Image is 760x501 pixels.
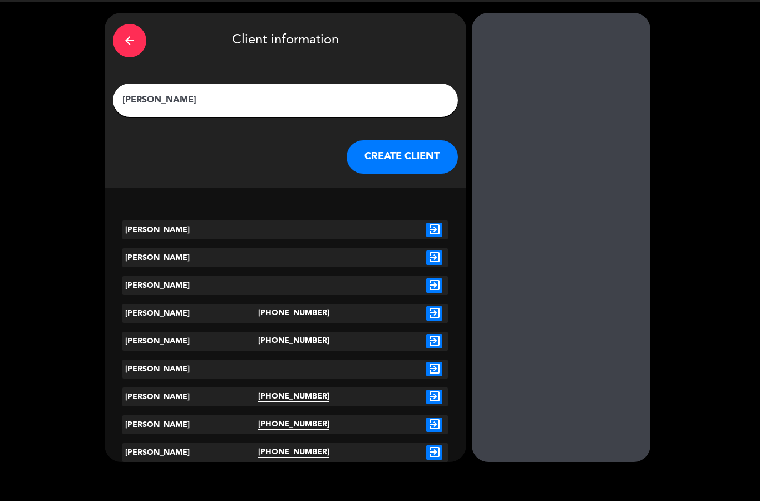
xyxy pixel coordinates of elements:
[123,34,136,47] i: arrow_back
[122,304,258,323] div: [PERSON_NAME]
[121,92,450,108] input: Type name, email or phone number...
[426,362,442,376] i: exit_to_app
[426,278,442,293] i: exit_to_app
[122,220,258,239] div: [PERSON_NAME]
[122,248,258,267] div: [PERSON_NAME]
[122,443,258,462] div: [PERSON_NAME]
[122,276,258,295] div: [PERSON_NAME]
[113,21,458,60] div: Client information
[122,415,258,434] div: [PERSON_NAME]
[426,250,442,265] i: exit_to_app
[426,306,442,321] i: exit_to_app
[426,223,442,237] i: exit_to_app
[426,390,442,404] i: exit_to_app
[122,332,258,351] div: [PERSON_NAME]
[122,387,258,406] div: [PERSON_NAME]
[426,445,442,460] i: exit_to_app
[426,334,442,348] i: exit_to_app
[347,140,458,174] button: CREATE CLIENT
[122,360,258,379] div: [PERSON_NAME]
[426,417,442,432] i: exit_to_app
